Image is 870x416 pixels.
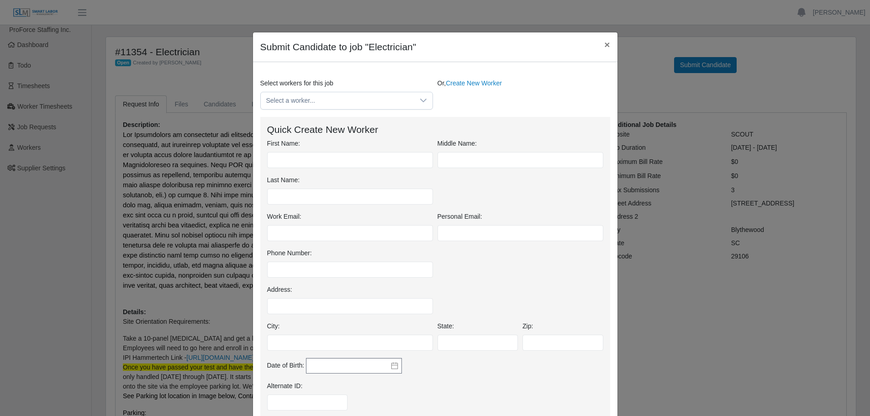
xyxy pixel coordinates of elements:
a: Create New Worker [446,79,502,87]
label: Date of Birth: [267,361,305,370]
span: × [604,39,610,50]
button: Close [597,32,617,57]
label: Last Name: [267,175,300,185]
label: City: [267,321,280,331]
label: Alternate ID: [267,381,303,391]
label: Select workers for this job [260,79,333,88]
label: Address: [267,285,292,295]
label: First Name: [267,139,300,148]
label: Personal Email: [438,212,482,221]
label: Zip: [522,321,533,331]
label: Middle Name: [438,139,477,148]
label: Phone Number: [267,248,312,258]
label: Work Email: [267,212,301,221]
div: Or, [435,79,612,110]
span: Select a worker... [261,92,414,109]
h4: Submit Candidate to job "Electrician" [260,40,417,54]
h4: Quick Create New Worker [267,124,603,135]
body: Rich Text Area. Press ALT-0 for help. [7,7,341,17]
label: State: [438,321,454,331]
